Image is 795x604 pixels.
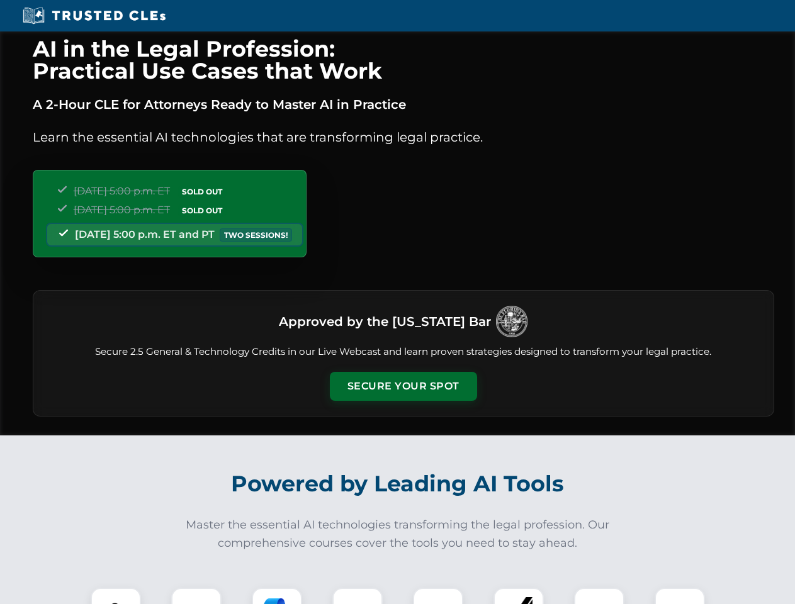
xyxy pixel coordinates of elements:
p: Learn the essential AI technologies that are transforming legal practice. [33,127,774,147]
span: [DATE] 5:00 p.m. ET [74,185,170,197]
span: [DATE] 5:00 p.m. ET [74,204,170,216]
h3: Approved by the [US_STATE] Bar [279,310,491,333]
p: Secure 2.5 General & Technology Credits in our Live Webcast and learn proven strategies designed ... [48,345,758,359]
h1: AI in the Legal Profession: Practical Use Cases that Work [33,38,774,82]
button: Secure Your Spot [330,372,477,401]
p: Master the essential AI technologies transforming the legal profession. Our comprehensive courses... [178,516,618,552]
span: SOLD OUT [178,204,227,217]
span: SOLD OUT [178,185,227,198]
img: Logo [496,306,527,337]
img: Trusted CLEs [19,6,169,25]
p: A 2-Hour CLE for Attorneys Ready to Master AI in Practice [33,94,774,115]
h2: Powered by Leading AI Tools [49,462,747,506]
